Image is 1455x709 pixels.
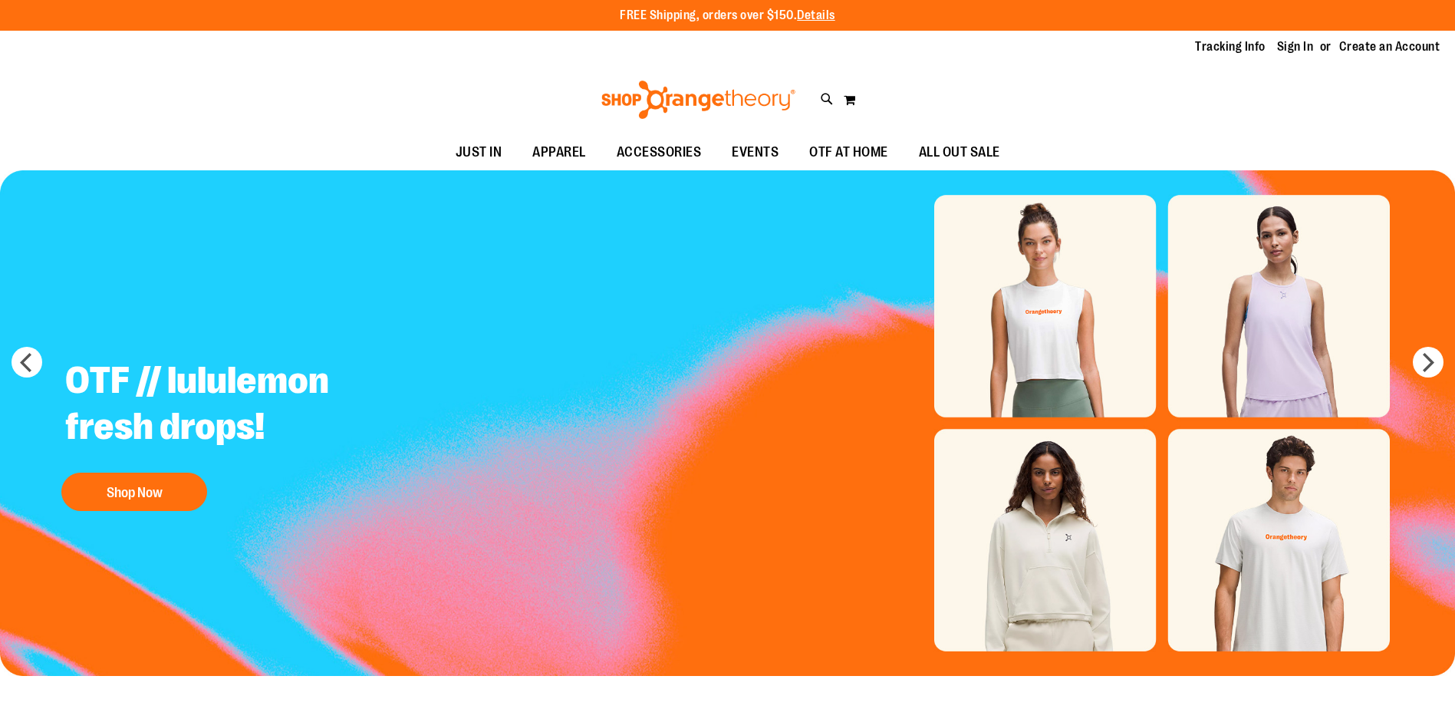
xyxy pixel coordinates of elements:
[620,7,835,25] p: FREE Shipping, orders over $150.
[797,8,835,22] a: Details
[1339,38,1440,55] a: Create an Account
[1195,38,1266,55] a: Tracking Info
[1277,38,1314,55] a: Sign In
[54,346,435,519] a: OTF // lululemon fresh drops! Shop Now
[61,473,207,511] button: Shop Now
[919,135,1000,170] span: ALL OUT SALE
[809,135,888,170] span: OTF AT HOME
[54,346,435,465] h2: OTF // lululemon fresh drops!
[12,347,42,378] button: prev
[532,135,586,170] span: APPAREL
[456,135,502,170] span: JUST IN
[599,81,798,119] img: Shop Orangetheory
[1413,347,1443,378] button: next
[617,135,702,170] span: ACCESSORIES
[732,135,779,170] span: EVENTS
